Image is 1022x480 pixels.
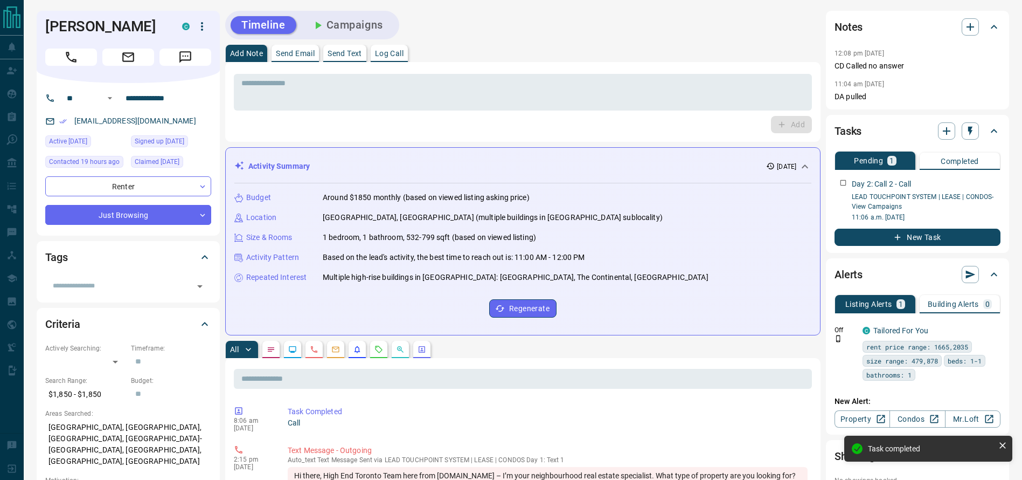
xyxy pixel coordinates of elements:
[323,232,536,243] p: 1 bedroom, 1 bathroom, 532-799 sqft (based on viewed listing)
[375,50,404,57] p: Log Call
[45,386,126,403] p: $1,850 - $1,850
[866,369,912,380] span: bathrooms: 1
[945,410,1000,428] a: Mr.Loft
[234,456,272,463] p: 2:15 pm
[288,406,808,417] p: Task Completed
[835,396,1000,407] p: New Alert:
[74,116,196,125] a: [EMAIL_ADDRESS][DOMAIN_NAME]
[45,156,126,171] div: Mon Oct 13 2025
[45,135,126,150] div: Sat Oct 11 2025
[276,50,315,57] p: Send Email
[230,50,263,57] p: Add Note
[941,157,979,165] p: Completed
[323,192,530,203] p: Around $1850 monthly (based on viewed listing asking price)
[131,376,211,386] p: Budget:
[246,212,276,223] p: Location
[288,445,808,456] p: Text Message - Outgoing
[49,136,87,147] span: Active [DATE]
[131,135,211,150] div: Sun Jul 20 2025
[835,335,842,342] svg: Push Notification Only
[45,344,126,353] p: Actively Searching:
[948,355,982,366] span: beds: 1-1
[845,300,892,308] p: Listing Alerts
[103,92,116,105] button: Open
[323,272,708,283] p: Multiple high-rise buildings in [GEOGRAPHIC_DATA]: [GEOGRAPHIC_DATA], The Continental, [GEOGRAPHI...
[854,157,883,164] p: Pending
[835,50,884,57] p: 12:08 pm [DATE]
[835,118,1000,144] div: Tasks
[889,410,945,428] a: Condos
[288,456,808,464] p: Text Message Sent via LEAD TOUCHPOINT SYSTEM | LEASE | CONDOS Day 1: Text 1
[331,345,340,354] svg: Emails
[231,16,296,34] button: Timeline
[288,456,316,464] span: auto_text
[301,16,394,34] button: Campaigns
[489,299,557,318] button: Regenerate
[45,49,97,66] span: Call
[45,18,166,35] h1: [PERSON_NAME]
[192,279,207,294] button: Open
[234,424,272,432] p: [DATE]
[102,49,154,66] span: Email
[131,344,211,353] p: Timeframe:
[835,262,1000,287] div: Alerts
[323,212,663,223] p: [GEOGRAPHIC_DATA], [GEOGRAPHIC_DATA] (multiple buildings in [GEOGRAPHIC_DATA] sublocality)
[234,463,272,471] p: [DATE]
[45,176,211,196] div: Renter
[45,249,67,266] h2: Tags
[835,443,1000,469] div: Showings
[374,345,383,354] svg: Requests
[835,80,884,88] p: 11:04 am [DATE]
[852,193,994,210] a: LEAD TOUCHPOINT SYSTEM | LEASE | CONDOS- View Campaigns
[835,91,1000,102] p: DA pulled
[45,316,80,333] h2: Criteria
[59,118,67,125] svg: Email Verified
[234,417,272,424] p: 8:06 am
[928,300,979,308] p: Building Alerts
[777,162,796,172] p: [DATE]
[835,122,861,140] h2: Tasks
[234,156,811,176] div: Activity Summary[DATE]
[45,205,211,225] div: Just Browsing
[131,156,211,171] div: Sat Oct 11 2025
[246,252,299,263] p: Activity Pattern
[835,14,1000,40] div: Notes
[45,409,211,419] p: Areas Searched:
[45,244,211,270] div: Tags
[835,448,880,465] h2: Showings
[835,266,863,283] h2: Alerts
[246,232,293,243] p: Size & Rooms
[899,300,903,308] p: 1
[889,157,894,164] p: 1
[835,60,1000,72] p: CD Called no answer
[866,341,968,352] span: rent price range: 1665,2035
[246,272,307,283] p: Repeated Interest
[868,444,994,453] div: Task completed
[852,212,1000,222] p: 11:06 a.m. [DATE]
[49,156,120,167] span: Contacted 19 hours ago
[246,192,271,203] p: Budget
[135,136,184,147] span: Signed up [DATE]
[159,49,211,66] span: Message
[418,345,426,354] svg: Agent Actions
[852,179,912,190] p: Day 2: Call 2 - Call
[323,252,585,263] p: Based on the lead's activity, the best time to reach out is: 11:00 AM - 12:00 PM
[873,326,928,335] a: Tailored For You
[310,345,318,354] svg: Calls
[353,345,361,354] svg: Listing Alerts
[267,345,275,354] svg: Notes
[396,345,405,354] svg: Opportunities
[985,300,990,308] p: 0
[835,325,856,335] p: Off
[835,410,890,428] a: Property
[866,355,938,366] span: size range: 479,878
[288,417,808,429] p: Call
[230,346,239,353] p: All
[288,345,297,354] svg: Lead Browsing Activity
[45,419,211,470] p: [GEOGRAPHIC_DATA], [GEOGRAPHIC_DATA], [GEOGRAPHIC_DATA], [GEOGRAPHIC_DATA]-[GEOGRAPHIC_DATA], [GE...
[328,50,362,57] p: Send Text
[248,161,310,172] p: Activity Summary
[863,327,870,334] div: condos.ca
[835,18,863,36] h2: Notes
[182,23,190,30] div: condos.ca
